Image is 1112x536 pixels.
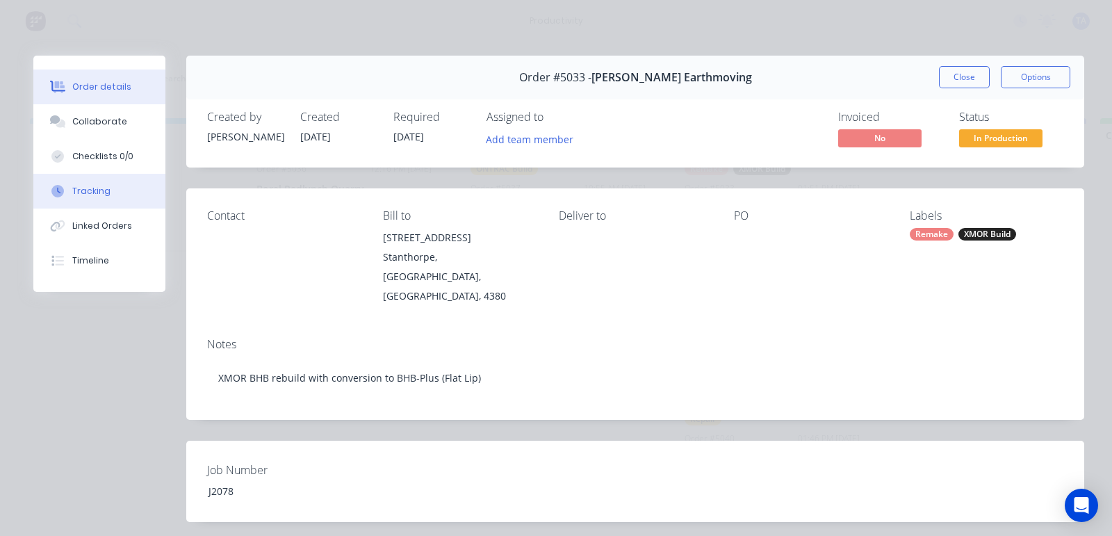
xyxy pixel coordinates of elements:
[33,174,165,209] button: Tracking
[300,130,331,143] span: [DATE]
[72,254,109,267] div: Timeline
[479,129,581,148] button: Add team member
[734,209,888,222] div: PO
[838,129,922,147] span: No
[519,71,591,84] span: Order #5033 -
[486,111,625,124] div: Assigned to
[1065,489,1098,522] div: Open Intercom Messenger
[591,71,752,84] span: [PERSON_NAME] Earthmoving
[197,481,371,501] div: J2078
[383,209,537,222] div: Bill to
[207,462,381,478] label: Job Number
[207,129,284,144] div: [PERSON_NAME]
[207,357,1063,399] div: XMOR BHB rebuild with conversion to BHB-Plus (Flat Lip)
[72,220,132,232] div: Linked Orders
[838,111,942,124] div: Invoiced
[958,228,1016,241] div: XMOR Build
[559,209,712,222] div: Deliver to
[33,209,165,243] button: Linked Orders
[207,338,1063,351] div: Notes
[33,243,165,278] button: Timeline
[939,66,990,88] button: Close
[910,209,1063,222] div: Labels
[33,139,165,174] button: Checklists 0/0
[486,129,581,148] button: Add team member
[207,209,361,222] div: Contact
[33,104,165,139] button: Collaborate
[72,185,111,197] div: Tracking
[959,129,1042,150] button: In Production
[959,111,1063,124] div: Status
[1001,66,1070,88] button: Options
[207,111,284,124] div: Created by
[72,150,133,163] div: Checklists 0/0
[33,70,165,104] button: Order details
[72,115,127,128] div: Collaborate
[393,130,424,143] span: [DATE]
[959,129,1042,147] span: In Production
[910,228,954,241] div: Remake
[383,228,537,247] div: [STREET_ADDRESS]
[383,247,537,306] div: Stanthorpe, [GEOGRAPHIC_DATA], [GEOGRAPHIC_DATA], 4380
[393,111,470,124] div: Required
[300,111,377,124] div: Created
[383,228,537,306] div: [STREET_ADDRESS]Stanthorpe, [GEOGRAPHIC_DATA], [GEOGRAPHIC_DATA], 4380
[72,81,131,93] div: Order details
